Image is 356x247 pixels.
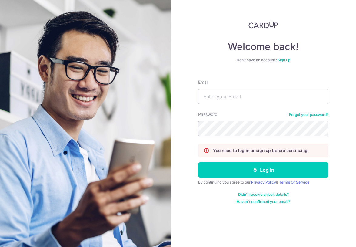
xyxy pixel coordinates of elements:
label: Email [198,79,208,85]
p: You need to log in or sign up before continuing. [213,147,309,154]
a: Terms Of Service [279,180,309,184]
div: Don’t have an account? [198,58,328,63]
a: Didn't receive unlock details? [238,192,289,197]
a: Forgot your password? [289,112,328,117]
a: Privacy Policy [251,180,276,184]
h4: Welcome back! [198,41,328,53]
a: Sign up [278,58,290,62]
img: CardUp Logo [248,21,278,29]
button: Log in [198,162,328,178]
div: By continuing you agree to our & [198,180,328,185]
input: Enter your Email [198,89,328,104]
a: Haven't confirmed your email? [237,199,290,204]
label: Password [198,111,218,117]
